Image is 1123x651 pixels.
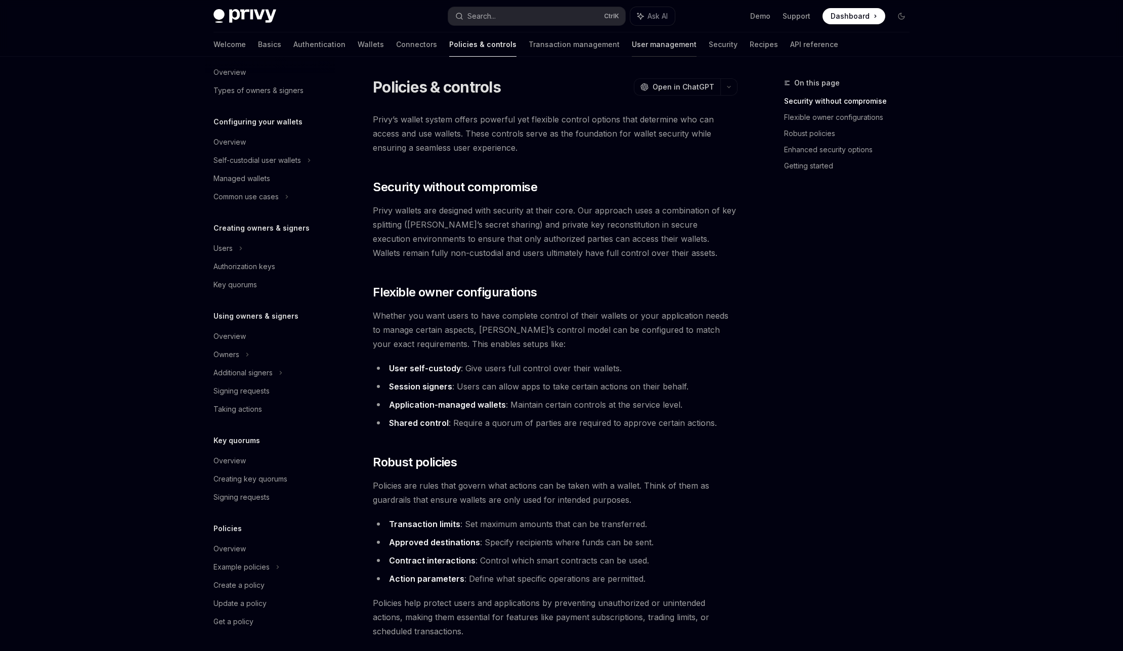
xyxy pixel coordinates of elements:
[794,77,840,89] span: On this page
[389,519,460,529] strong: Transaction limits
[213,154,301,166] div: Self-custodial user wallets
[373,596,738,638] span: Policies help protect users and applications by preventing unauthorized or unintended actions, ma...
[823,8,885,24] a: Dashboard
[784,142,918,158] a: Enhanced security options
[784,93,918,109] a: Security without compromise
[373,398,738,412] li: : Maintain certain controls at the service level.
[831,11,870,21] span: Dashboard
[389,363,461,373] strong: User self-custody
[205,400,335,418] a: Taking actions
[373,379,738,394] li: : Users can allow apps to take certain actions on their behalf.
[205,488,335,506] a: Signing requests
[449,32,516,57] a: Policies & controls
[213,455,246,467] div: Overview
[213,435,260,447] h5: Key quorums
[373,78,501,96] h1: Policies & controls
[373,284,537,300] span: Flexible owner configurations
[373,361,738,375] li: : Give users full control over their wallets.
[205,169,335,188] a: Managed wallets
[389,418,449,428] strong: Shared control
[205,540,335,558] a: Overview
[205,613,335,631] a: Get a policy
[893,8,910,24] button: Toggle dark mode
[213,597,267,610] div: Update a policy
[373,179,537,195] span: Security without compromise
[373,517,738,531] li: : Set maximum amounts that can be transferred.
[258,32,281,57] a: Basics
[634,78,720,96] button: Open in ChatGPT
[448,7,625,25] button: Search...CtrlK
[213,172,270,185] div: Managed wallets
[213,242,233,254] div: Users
[213,32,246,57] a: Welcome
[213,310,298,322] h5: Using owners & signers
[784,109,918,125] a: Flexible owner configurations
[373,309,738,351] span: Whether you want users to have complete control of their wallets or your application needs to man...
[784,158,918,174] a: Getting started
[205,257,335,276] a: Authorization keys
[750,11,770,21] a: Demo
[783,11,810,21] a: Support
[213,385,270,397] div: Signing requests
[373,572,738,586] li: : Define what specific operations are permitted.
[784,125,918,142] a: Robust policies
[790,32,838,57] a: API reference
[373,553,738,568] li: : Control which smart contracts can be used.
[205,276,335,294] a: Key quorums
[205,327,335,345] a: Overview
[213,330,246,342] div: Overview
[647,11,668,21] span: Ask AI
[373,203,738,260] span: Privy wallets are designed with security at their core. Our approach uses a combination of key sp...
[373,479,738,507] span: Policies are rules that govern what actions can be taken with a wallet. Think of them as guardrai...
[213,9,276,23] img: dark logo
[213,349,239,361] div: Owners
[205,576,335,594] a: Create a policy
[213,222,310,234] h5: Creating owners & signers
[389,555,476,566] strong: Contract interactions
[389,400,506,410] strong: Application-managed wallets
[213,523,242,535] h5: Policies
[213,543,246,555] div: Overview
[213,279,257,291] div: Key quorums
[205,81,335,100] a: Types of owners & signers
[529,32,620,57] a: Transaction management
[396,32,437,57] a: Connectors
[213,84,304,97] div: Types of owners & signers
[205,594,335,613] a: Update a policy
[373,416,738,430] li: : Require a quorum of parties are required to approve certain actions.
[630,7,675,25] button: Ask AI
[389,574,464,584] strong: Action parameters
[213,367,273,379] div: Additional signers
[213,579,265,591] div: Create a policy
[604,12,619,20] span: Ctrl K
[205,382,335,400] a: Signing requests
[213,116,303,128] h5: Configuring your wallets
[389,381,452,392] strong: Session signers
[373,535,738,549] li: : Specify recipients where funds can be sent.
[750,32,778,57] a: Recipes
[213,261,275,273] div: Authorization keys
[213,473,287,485] div: Creating key quorums
[653,82,714,92] span: Open in ChatGPT
[709,32,738,57] a: Security
[373,112,738,155] span: Privy’s wallet system offers powerful yet flexible control options that determine who can access ...
[213,561,270,573] div: Example policies
[467,10,496,22] div: Search...
[213,616,253,628] div: Get a policy
[213,491,270,503] div: Signing requests
[213,191,279,203] div: Common use cases
[205,452,335,470] a: Overview
[632,32,697,57] a: User management
[213,136,246,148] div: Overview
[213,403,262,415] div: Taking actions
[205,470,335,488] a: Creating key quorums
[389,537,480,547] strong: Approved destinations
[293,32,345,57] a: Authentication
[358,32,384,57] a: Wallets
[373,454,457,470] span: Robust policies
[205,133,335,151] a: Overview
